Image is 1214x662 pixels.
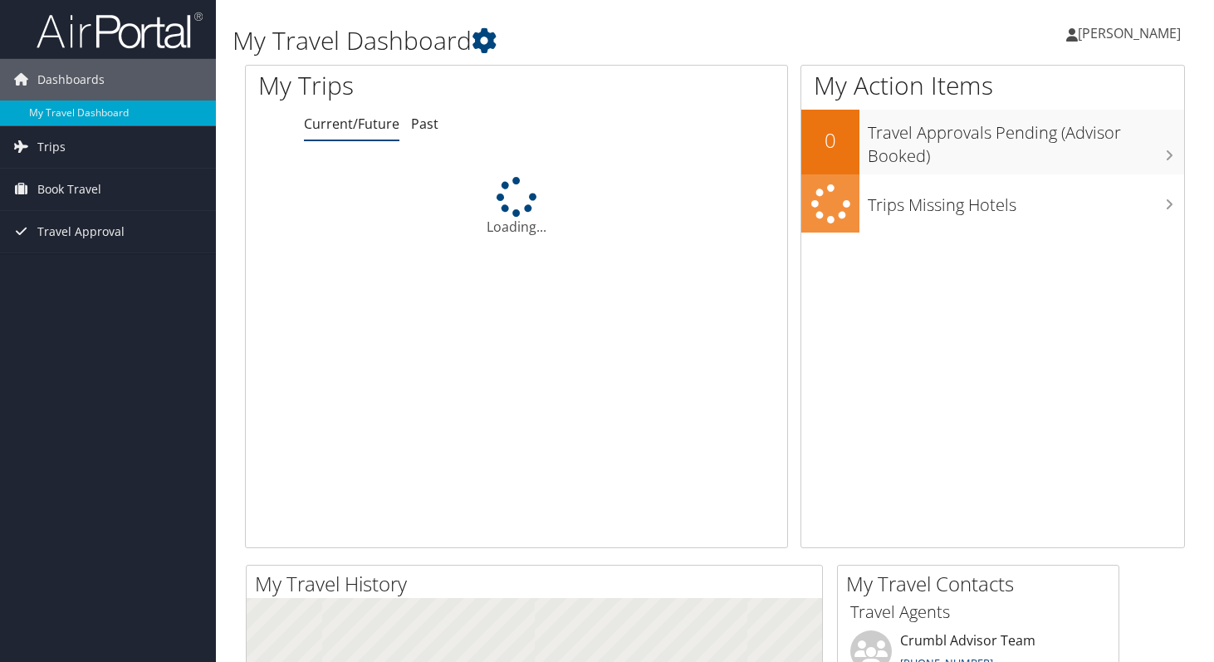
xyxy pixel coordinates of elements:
h2: My Travel Contacts [846,570,1119,598]
span: [PERSON_NAME] [1078,24,1181,42]
h1: My Action Items [801,68,1184,103]
span: Book Travel [37,169,101,210]
img: airportal-logo.png [37,11,203,50]
span: Trips [37,126,66,168]
div: Loading... [246,177,787,237]
h3: Travel Approvals Pending (Advisor Booked) [868,113,1184,168]
h1: My Trips [258,68,549,103]
span: Travel Approval [37,211,125,253]
a: 0Travel Approvals Pending (Advisor Booked) [801,110,1184,174]
a: Trips Missing Hotels [801,174,1184,233]
h2: My Travel History [255,570,822,598]
a: Past [411,115,438,133]
h2: 0 [801,126,859,154]
h1: My Travel Dashboard [233,23,876,58]
a: Current/Future [304,115,399,133]
a: [PERSON_NAME] [1066,8,1197,58]
span: Dashboards [37,59,105,101]
h3: Travel Agents [850,601,1106,624]
h3: Trips Missing Hotels [868,185,1184,217]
